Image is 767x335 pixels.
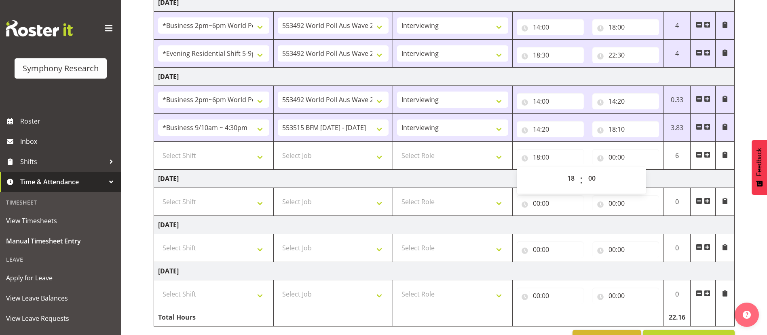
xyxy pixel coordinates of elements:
td: 0 [663,280,691,308]
td: 22.16 [663,308,691,326]
span: Time & Attendance [20,176,105,188]
img: Rosterit website logo [6,20,73,36]
td: 0 [663,234,691,262]
input: Click to select... [517,149,584,165]
div: Symphony Research [23,62,99,75]
td: 0 [663,188,691,216]
input: Click to select... [517,47,584,63]
td: [DATE] [154,262,735,280]
td: Total Hours [154,308,274,326]
td: 6 [663,142,691,170]
td: 3.83 [663,114,691,142]
a: View Leave Requests [2,308,119,329]
span: : [580,170,583,190]
input: Click to select... [592,93,659,109]
td: 4 [663,40,691,68]
button: Feedback - Show survey [752,140,767,195]
td: 4 [663,12,691,40]
a: Apply for Leave [2,268,119,288]
input: Click to select... [517,121,584,137]
span: View Leave Balances [6,292,115,304]
input: Click to select... [517,241,584,258]
input: Click to select... [592,19,659,35]
span: Feedback [756,148,763,176]
input: Click to select... [517,195,584,211]
span: View Timesheets [6,215,115,227]
span: Roster [20,115,117,127]
input: Click to select... [592,288,659,304]
div: Leave [2,251,119,268]
span: View Leave Requests [6,312,115,324]
a: View Leave Balances [2,288,119,308]
input: Click to select... [592,241,659,258]
td: 0.33 [663,86,691,114]
td: [DATE] [154,68,735,86]
span: Apply for Leave [6,272,115,284]
input: Click to select... [592,47,659,63]
td: [DATE] [154,216,735,234]
a: View Timesheets [2,211,119,231]
span: Inbox [20,135,117,147]
input: Click to select... [592,121,659,137]
a: Manual Timesheet Entry [2,231,119,251]
div: Timesheet [2,194,119,211]
img: help-xxl-2.png [743,311,751,319]
span: Manual Timesheet Entry [6,235,115,247]
input: Click to select... [592,195,659,211]
input: Click to select... [517,93,584,109]
input: Click to select... [517,19,584,35]
input: Click to select... [592,149,659,165]
span: Shifts [20,156,105,168]
td: [DATE] [154,170,735,188]
input: Click to select... [517,288,584,304]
